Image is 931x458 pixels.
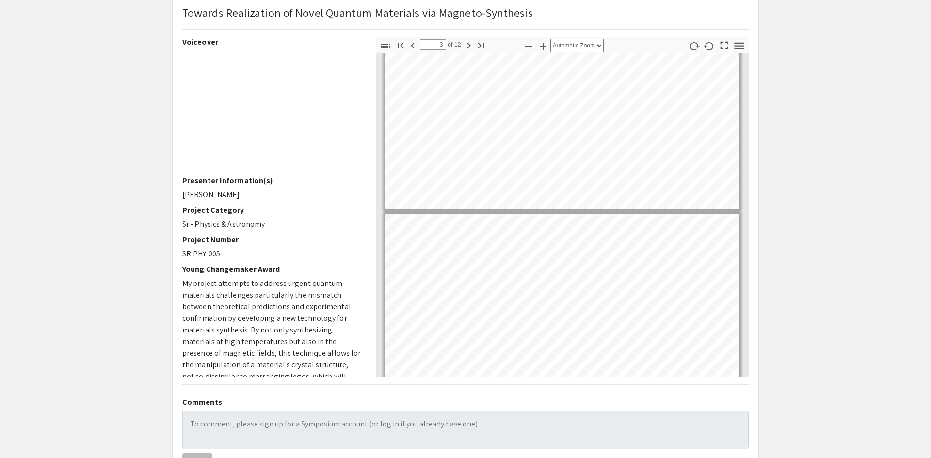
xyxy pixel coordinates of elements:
[182,37,361,47] h2: Voiceover
[182,189,361,201] p: [PERSON_NAME]
[182,265,361,274] h2: Young Changemaker Award
[182,176,361,185] h2: Presenter Information(s)
[377,39,394,53] button: Toggle Sidebar
[716,37,733,51] button: Switch to Presentation Mode
[420,39,446,50] input: Page
[182,219,361,230] p: Sr - Physics & Astronomy
[701,39,718,53] button: Rotate Counterclockwise
[182,248,361,260] p: SR-PHY-005
[550,39,604,52] select: Zoom
[7,414,41,451] iframe: Chat
[446,39,461,50] span: of 12
[535,39,551,53] button: Zoom In
[731,39,748,53] button: Tools
[182,235,361,244] h2: Project Number
[182,205,361,215] h2: Project Category
[182,397,749,407] h2: Comments
[461,38,477,52] button: Next Page
[520,39,537,53] button: Zoom Out
[392,38,409,52] button: Go to First Page
[686,39,703,53] button: Rotate Clockwise
[182,4,533,21] p: Towards Realization of Novel Quantum Materials via Magneto-Synthesis
[473,38,489,52] button: Go to Last Page
[404,38,421,52] button: Previous Page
